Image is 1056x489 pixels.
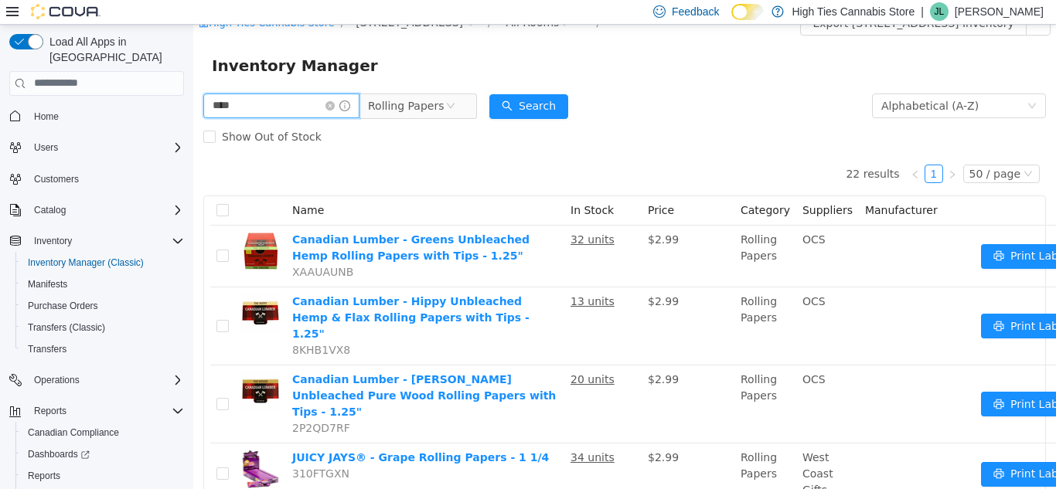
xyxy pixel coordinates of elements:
u: 13 units [377,270,421,283]
button: Home [3,105,190,127]
span: Price [455,179,481,192]
span: 8KHB1VX8 [99,319,157,331]
button: Transfers [15,338,190,360]
i: icon: down [834,76,843,87]
div: John Levac [930,2,949,21]
span: Manifests [22,275,184,294]
span: Inventory [28,232,184,250]
p: | [921,2,924,21]
i: icon: info-circle [146,76,157,87]
div: Alphabetical (A-Z) [688,70,785,93]
a: Canadian Compliance [22,423,125,442]
a: Customers [28,170,85,188]
span: Dashboards [22,445,184,464]
img: Canadian Lumber - Hippy Unbleached Hemp & Flax Rolling Papers with Tips - 1.25" hero shot [48,269,87,307]
button: icon: searchSearch [296,70,375,94]
a: Manifests [22,275,73,294]
img: JUICY JAYS® - Grape Rolling Papers - 1 1/4 hero shot [48,425,87,464]
button: Catalog [28,201,72,219]
span: $2.99 [455,270,485,283]
button: Operations [3,369,190,391]
i: icon: left [717,145,727,155]
td: Rolling Papers [541,263,603,341]
li: 1 [731,140,750,158]
u: 20 units [377,348,421,361]
div: 50 / page [776,141,827,158]
span: Customers [28,169,184,188]
button: Reports [15,465,190,487]
a: Dashboards [22,445,96,464]
button: Operations [28,371,86,389]
button: icon: printerPrint Labels [788,437,893,462]
span: Reports [28,470,60,482]
span: Catalog [34,204,66,216]
span: Canadian Compliance [28,426,119,439]
span: Reports [34,405,66,417]
span: Inventory [34,235,72,247]
span: Dashboards [28,448,90,460]
span: Inventory Manager (Classic) [28,256,144,269]
span: Operations [34,374,80,386]
i: icon: right [755,145,764,155]
span: Inventory Manager [19,29,194,53]
span: Reports [28,402,184,420]
button: Transfers (Classic) [15,317,190,338]
span: Transfers [28,343,66,355]
li: Previous Page [713,140,731,158]
a: Canadian Lumber - Hippy Unbleached Hemp & Flax Rolling Papers with Tips - 1.25" [99,270,336,315]
u: 34 units [377,426,421,439]
td: Rolling Papers [541,341,603,419]
a: 1 [732,141,749,158]
span: $2.99 [455,209,485,221]
a: Transfers [22,340,73,358]
span: Transfers (Classic) [28,321,105,334]
button: Customers [3,168,190,190]
img: Canadian Lumber - Woods Unbleached Pure Wood Rolling Papers with Tips - 1.25" hero shot [48,347,87,385]
span: JL [935,2,945,21]
span: Purchase Orders [28,300,98,312]
button: Manifests [15,273,190,295]
span: Users [28,138,184,157]
span: Suppliers [609,179,659,192]
u: 32 units [377,209,421,221]
td: Rolling Papers [541,201,603,263]
span: Name [99,179,131,192]
button: Reports [3,400,190,422]
a: Purchase Orders [22,297,104,315]
span: Category [547,179,597,192]
button: Inventory [28,232,78,250]
span: Home [28,107,184,126]
a: Canadian Lumber - Greens Unbleached Hemp Rolling Papers with Tips - 1.25" [99,209,336,237]
a: Home [28,107,65,126]
button: Purchase Orders [15,295,190,317]
p: [PERSON_NAME] [955,2,1044,21]
td: Rolling Papers [541,419,603,481]
span: Load All Apps in [GEOGRAPHIC_DATA] [43,34,184,65]
button: icon: printerPrint Labels [788,367,893,392]
a: Dashboards [15,443,190,465]
li: Next Page [750,140,768,158]
span: Canadian Compliance [22,423,184,442]
span: Manifests [28,278,67,290]
button: Inventory [3,230,190,252]
button: Canadian Compliance [15,422,190,443]
span: Transfers (Classic) [22,318,184,337]
span: 310FTGXN [99,443,156,455]
span: Rolling Papers [175,70,251,93]
button: Catalog [3,199,190,221]
span: Transfers [22,340,184,358]
button: Users [28,138,64,157]
span: OCS [609,209,632,221]
a: Transfers (Classic) [22,318,111,337]
span: Users [34,141,58,154]
span: 2P2QD7RF [99,397,157,409]
span: Show Out of Stock [22,106,135,118]
li: 22 results [652,140,706,158]
p: High Ties Cannabis Store [792,2,915,21]
button: Users [3,137,190,158]
span: Feedback [672,4,719,19]
img: Canadian Lumber - Greens Unbleached Hemp Rolling Papers with Tips - 1.25" hero shot [48,207,87,246]
i: icon: close-circle [132,76,141,86]
span: Dark Mode [731,20,732,21]
a: Reports [22,467,66,485]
